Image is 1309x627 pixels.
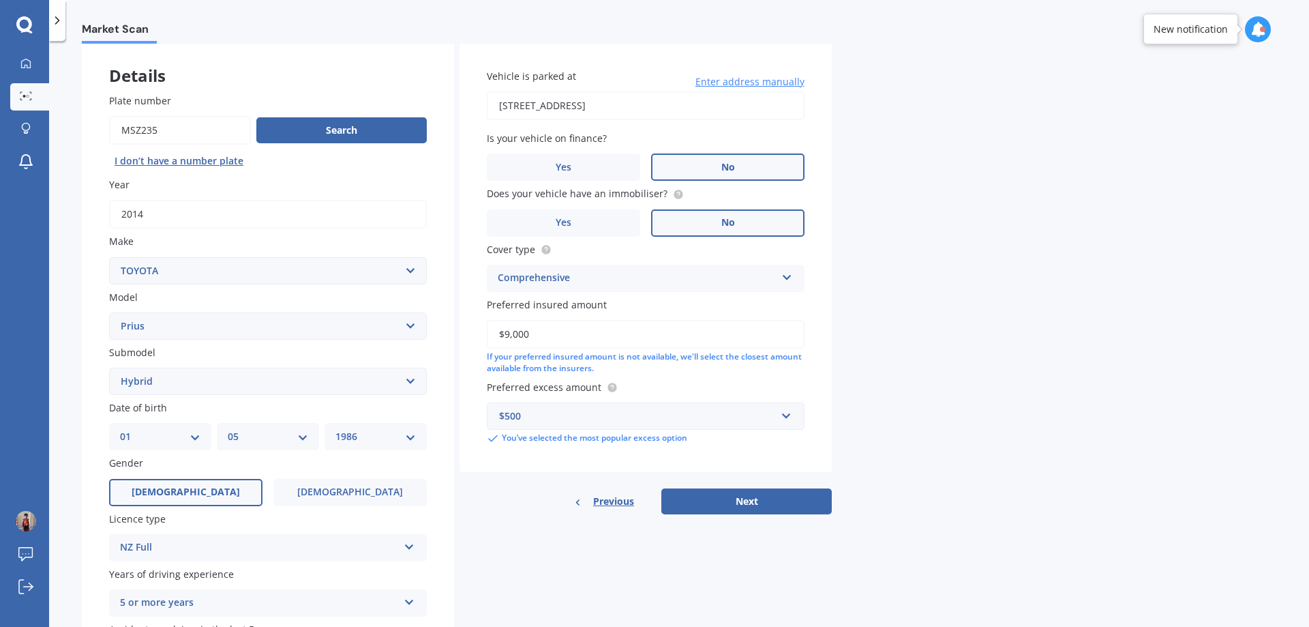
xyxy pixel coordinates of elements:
span: Model [109,291,138,304]
div: You’ve selected the most popular excess option [487,433,804,445]
input: Enter amount [487,320,804,349]
span: Preferred excess amount [487,381,601,394]
span: Yes [556,162,571,173]
div: NZ Full [120,540,398,556]
div: $500 [499,409,776,424]
div: 5 or more years [120,595,398,611]
div: New notification [1154,23,1228,36]
button: Search [256,117,427,143]
span: Licence type [109,512,166,525]
span: Preferred insured amount [487,298,607,311]
input: Enter address [487,91,804,120]
span: Is your vehicle on finance? [487,132,607,145]
span: Previous [593,491,634,512]
button: I don’t have a number plate [109,150,249,172]
div: Details [82,42,454,83]
button: Next [661,489,832,514]
span: Year [109,178,130,191]
span: Make [109,235,134,248]
input: Enter plate number [109,116,251,145]
span: No [721,217,735,229]
span: [DEMOGRAPHIC_DATA] [132,486,240,498]
span: Cover type [487,243,535,256]
div: If your preferred insured amount is not available, we'll select the closest amount available from... [487,351,804,375]
span: Years of driving experience [109,568,234,581]
span: [DEMOGRAPHIC_DATA] [297,486,403,498]
span: No [721,162,735,173]
span: Market Scan [82,23,157,41]
img: picture [16,511,36,531]
span: Vehicle is parked at [487,70,576,83]
span: Does your vehicle have an immobiliser? [487,188,667,201]
span: Plate number [109,94,171,107]
span: Gender [109,457,143,470]
div: Comprehensive [498,270,776,287]
span: Submodel [109,346,155,359]
span: Yes [556,217,571,229]
span: Date of birth [109,401,167,414]
span: Enter address manually [695,75,804,89]
input: YYYY [109,200,427,229]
